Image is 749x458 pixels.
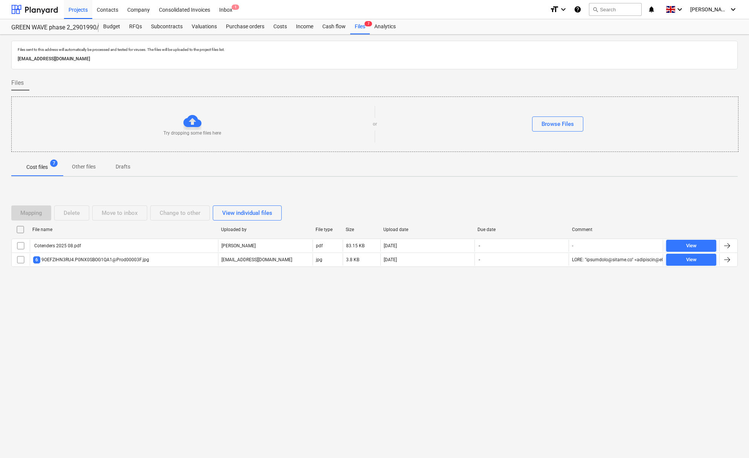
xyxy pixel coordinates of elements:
a: Analytics [370,19,400,34]
div: Try dropping some files hereorBrowse Files [11,97,738,152]
p: Other files [72,163,96,171]
i: keyboard_arrow_down [675,5,684,14]
p: [EMAIL_ADDRESS][DOMAIN_NAME] [221,257,292,263]
a: RFQs [125,19,146,34]
i: Knowledge base [574,5,581,14]
span: [PERSON_NAME] [690,6,728,12]
div: Due date [477,227,566,232]
div: 3.8 KB [346,257,359,262]
i: notifications [648,5,655,14]
a: Budget [99,19,125,34]
span: search [592,6,598,12]
a: Cash flow [318,19,350,34]
span: 7 [50,159,58,167]
a: Subcontracts [146,19,187,34]
i: format_size [550,5,559,14]
p: or [373,121,377,127]
div: View individual files [222,208,272,218]
div: Upload date [383,227,472,232]
div: Size [346,227,377,232]
iframe: Chat Widget [711,422,749,458]
p: [EMAIL_ADDRESS][DOMAIN_NAME] [18,55,731,63]
a: Income [291,19,318,34]
div: Comment [572,227,661,232]
p: Drafts [114,163,132,171]
button: Browse Files [532,116,583,132]
span: - [478,243,481,249]
button: Search [589,3,642,16]
i: keyboard_arrow_down [729,5,738,14]
div: File name [32,227,215,232]
p: Cost files [26,163,48,171]
div: Uploaded by [221,227,310,232]
div: - [572,243,573,248]
p: Files sent to this address will automatically be processed and tested for viruses. The files will... [18,47,731,52]
a: Purchase orders [221,19,269,34]
div: GREEN WAVE phase 2_2901990/2901996/2901997 [11,24,90,32]
a: Valuations [187,19,221,34]
a: Files7 [350,19,370,34]
div: 83.15 KB [346,243,365,248]
div: File type [316,227,340,232]
button: View [666,254,716,266]
span: 1 [232,5,239,10]
p: [PERSON_NAME] [221,243,256,249]
span: 6 [33,256,40,263]
button: View individual files [213,205,282,221]
div: View [686,256,697,264]
div: Files [350,19,370,34]
div: jpg [316,257,322,262]
div: [DATE] [384,257,397,262]
button: View [666,240,716,252]
a: Costs [269,19,291,34]
span: Files [11,78,24,87]
div: pdf [316,243,323,248]
div: View [686,242,697,250]
div: Browse Files [542,119,574,129]
i: keyboard_arrow_down [559,5,568,14]
div: Cotenders 2025 08.pdf [33,243,81,248]
div: 9OEFZIHN3RU4.P0NX0SBOG1QA1@Prod00003F.jpg [33,256,149,263]
span: - [478,257,481,263]
p: Try dropping some files here [163,130,221,136]
div: [DATE] [384,243,397,248]
span: 7 [365,21,372,26]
